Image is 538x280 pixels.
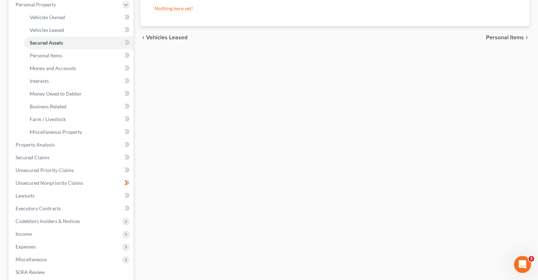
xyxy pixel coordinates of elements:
[30,129,82,135] span: Miscellaneous Property
[24,49,133,62] a: Personal Items
[155,5,515,12] p: Nothing here yet!
[10,266,133,279] a: SOFA Review
[16,167,74,173] span: Unsecured Priority Claims
[30,52,62,58] span: Personal Items
[24,11,133,24] a: Vehicles Owned
[24,36,133,49] a: Secured Assets
[10,138,133,151] a: Property Analysis
[140,35,146,40] i: chevron_left
[24,87,133,100] a: Money Owed to Debtor
[16,205,61,211] span: Executory Contracts
[16,180,83,186] span: Unsecured Nonpriority Claims
[10,151,133,164] a: Secured Claims
[24,113,133,126] a: Farm / Livestock
[24,24,133,36] a: Vehicles Leased
[146,35,187,40] span: Vehicles Leased
[24,100,133,113] a: Business Related
[30,116,66,122] span: Farm / Livestock
[24,126,133,138] a: Miscellaneous Property
[16,256,47,262] span: Miscellaneous
[30,65,76,71] span: Money and Accounts
[24,75,133,87] a: Interests
[10,189,133,202] a: Lawsuits
[30,91,82,97] span: Money Owed to Debtor
[30,27,64,33] span: Vehicles Leased
[486,35,530,40] button: Personal Items chevron_right
[24,62,133,75] a: Money and Accounts
[30,103,66,109] span: Business Related
[10,202,133,215] a: Executory Contracts
[16,231,32,237] span: Income
[16,1,56,7] span: Personal Property
[486,35,524,40] span: Personal Items
[10,164,133,177] a: Unsecured Priority Claims
[30,14,65,20] span: Vehicles Owned
[16,154,50,160] span: Secured Claims
[528,256,534,262] span: 3
[30,78,49,84] span: Interests
[16,244,36,250] span: Expenses
[10,177,133,189] a: Unsecured Nonpriority Claims
[514,256,531,273] iframe: Intercom live chat
[30,40,63,46] span: Secured Assets
[524,35,530,40] i: chevron_right
[16,218,80,224] span: Codebtors Insiders & Notices
[16,142,55,148] span: Property Analysis
[16,269,45,275] span: SOFA Review
[140,35,187,40] button: chevron_left Vehicles Leased
[16,193,35,199] span: Lawsuits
